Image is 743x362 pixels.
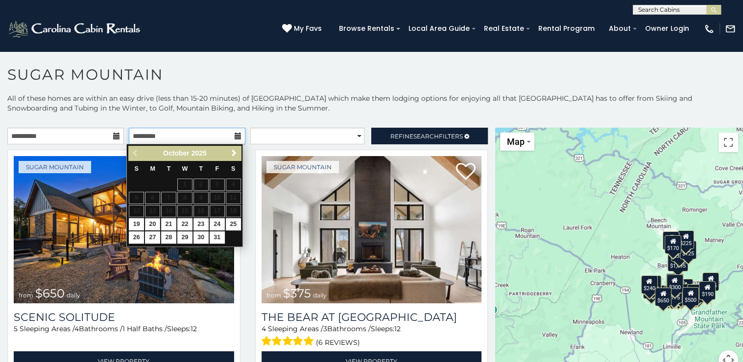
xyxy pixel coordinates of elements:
[193,231,209,244] a: 30
[404,21,475,36] a: Local Area Guide
[145,218,160,230] a: 20
[283,286,311,300] span: $375
[533,21,599,36] a: Rental Program
[74,324,79,333] span: 4
[294,23,322,34] span: My Favs
[677,230,694,249] div: $225
[687,284,704,303] div: $195
[663,231,679,250] div: $240
[313,292,327,299] span: daily
[479,21,529,36] a: Real Estate
[67,292,80,299] span: daily
[644,280,660,298] div: $355
[316,336,360,349] span: (6 reviews)
[150,165,155,172] span: Monday
[671,243,688,261] div: $350
[680,241,696,259] div: $125
[682,287,699,306] div: $500
[655,287,671,306] div: $650
[19,292,33,299] span: from
[699,281,716,299] div: $190
[14,324,18,333] span: 5
[371,128,488,144] a: RefineSearchFilters
[500,133,534,151] button: Change map style
[191,324,197,333] span: 12
[664,285,680,304] div: $155
[129,231,144,244] a: 26
[14,156,234,303] a: Scenic Solitude from $650 daily
[266,161,339,173] a: Sugar Mountain
[640,21,694,36] a: Owner Login
[725,23,736,34] img: mail-regular-white.png
[231,165,235,172] span: Saturday
[215,165,219,172] span: Friday
[161,231,176,244] a: 28
[262,324,266,333] span: 4
[167,165,171,172] span: Tuesday
[129,218,144,230] a: 19
[666,273,683,292] div: $190
[210,231,225,244] a: 31
[641,275,658,294] div: $240
[676,279,693,297] div: $200
[35,286,65,300] span: $650
[282,23,324,34] a: My Favs
[14,311,234,324] a: Scenic Solitude
[262,156,482,303] a: The Bear At Sugar Mountain from $375 daily
[182,165,188,172] span: Wednesday
[604,21,636,36] a: About
[192,149,207,157] span: 2025
[122,324,167,333] span: 1 Half Baths /
[394,324,401,333] span: 12
[145,231,160,244] a: 27
[134,165,138,172] span: Sunday
[334,21,399,36] a: Browse Rentals
[390,133,463,140] span: Refine Filters
[667,274,683,293] div: $300
[719,133,738,152] button: Toggle fullscreen view
[230,149,238,157] span: Next
[262,156,482,303] img: The Bear At Sugar Mountain
[161,218,176,230] a: 21
[226,218,241,230] a: 25
[456,162,476,182] a: Add to favorites
[262,311,482,324] h3: The Bear At Sugar Mountain
[262,311,482,324] a: The Bear At [GEOGRAPHIC_DATA]
[177,218,192,230] a: 22
[665,235,681,253] div: $170
[266,292,281,299] span: from
[7,19,143,39] img: White-1-2.png
[413,133,439,140] span: Search
[163,149,190,157] span: October
[14,156,234,303] img: Scenic Solitude
[199,165,203,172] span: Thursday
[19,161,91,173] a: Sugar Mountain
[210,218,225,230] a: 24
[704,23,715,34] img: phone-regular-white.png
[323,324,327,333] span: 3
[14,324,234,349] div: Sleeping Areas / Bathrooms / Sleeps:
[228,147,240,159] a: Next
[670,286,687,304] div: $350
[262,324,482,349] div: Sleeping Areas / Bathrooms / Sleeps:
[668,253,688,271] div: $1,095
[666,285,682,303] div: $175
[702,272,719,291] div: $155
[507,136,525,147] span: Map
[177,231,192,244] a: 29
[193,218,209,230] a: 23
